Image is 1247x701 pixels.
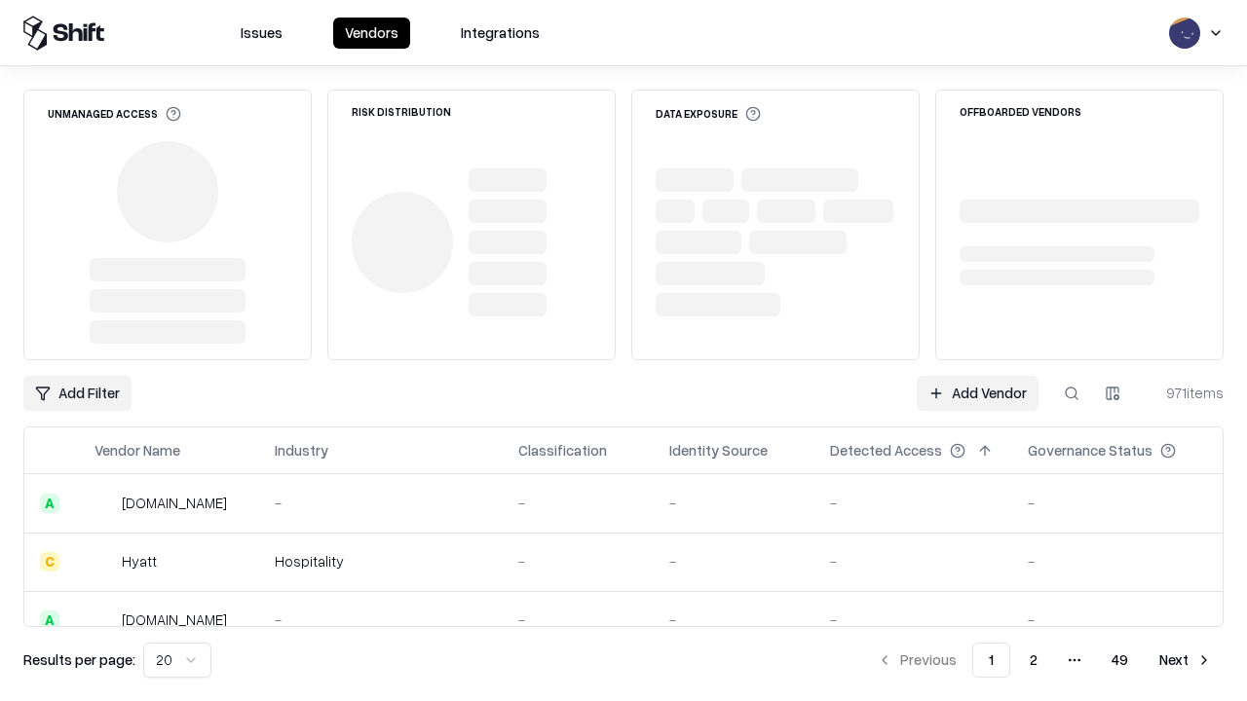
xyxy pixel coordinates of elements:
button: 1 [972,643,1010,678]
button: Vendors [333,18,410,49]
img: Hyatt [94,552,114,572]
div: - [518,609,638,630]
div: Identity Source [669,440,768,461]
div: - [275,609,487,630]
div: Risk Distribution [352,106,451,117]
div: - [1028,609,1207,630]
button: Add Filter [23,376,132,411]
button: Integrations [449,18,551,49]
div: C [40,552,59,572]
div: A [40,494,59,513]
button: Next [1148,643,1224,678]
div: - [518,551,638,572]
div: - [830,493,997,513]
div: Offboarded Vendors [960,106,1081,117]
a: Add Vendor [917,376,1039,411]
img: intrado.com [94,494,114,513]
div: - [518,493,638,513]
div: Unmanaged Access [48,106,181,122]
div: Hyatt [122,551,157,572]
div: Hospitality [275,551,487,572]
div: Governance Status [1028,440,1153,461]
div: Vendor Name [94,440,180,461]
div: - [669,493,799,513]
nav: pagination [865,643,1224,678]
div: 971 items [1146,383,1224,403]
button: 49 [1096,643,1144,678]
div: Detected Access [830,440,942,461]
div: Data Exposure [656,106,761,122]
div: - [830,609,997,630]
div: - [669,551,799,572]
img: primesec.co.il [94,610,114,630]
div: - [1028,493,1207,513]
p: Results per page: [23,649,135,670]
div: [DOMAIN_NAME] [122,609,227,630]
div: - [1028,551,1207,572]
div: A [40,610,59,630]
div: Classification [518,440,607,461]
button: Issues [229,18,294,49]
div: Industry [275,440,328,461]
button: 2 [1014,643,1053,678]
div: [DOMAIN_NAME] [122,493,227,513]
div: - [830,551,997,572]
div: - [669,609,799,630]
div: - [275,493,487,513]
